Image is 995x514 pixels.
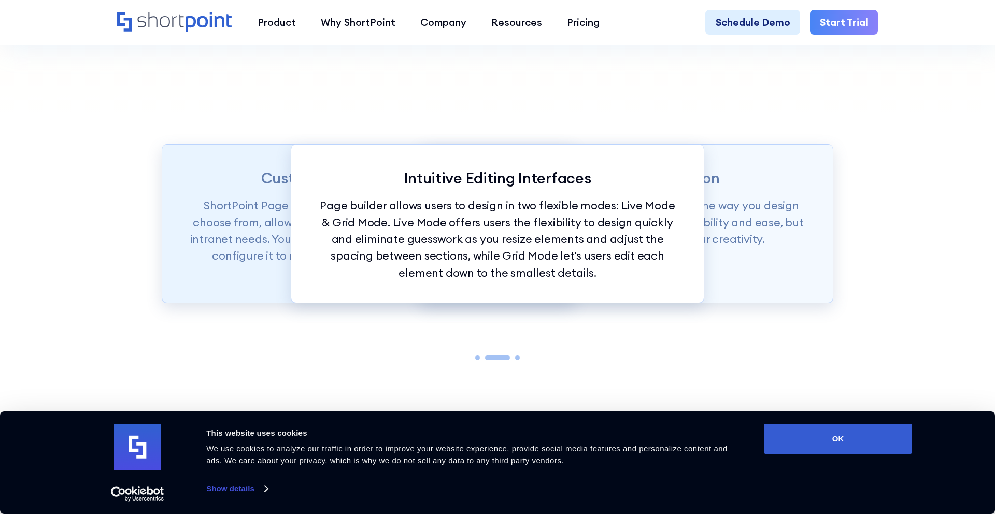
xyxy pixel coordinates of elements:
[567,15,600,30] div: Pricing
[92,486,183,502] a: Usercentrics Cookiebot - opens in a new window
[491,15,542,30] div: Resources
[479,10,555,35] a: Resources
[187,169,549,188] p: Customizable Design Elements
[206,427,741,439] div: This website uses cookies
[420,15,466,30] div: Company
[555,10,612,35] a: Pricing
[117,12,233,34] a: Home
[245,10,308,35] a: Product
[206,444,728,465] span: We use cookies to analyze our traffic in order to improve your website experience, provide social...
[408,10,479,35] a: Company
[258,15,296,30] div: Product
[308,10,408,35] a: Why ShortPoint
[764,424,912,454] button: OK
[206,481,267,496] a: Show details
[316,197,678,281] p: Page builder allows users to design in two flexible modes: Live Mode & Grid Mode. Live Mode offer...
[316,169,678,188] p: Intuitive Editing Interfaces
[810,10,878,35] a: Start Trial
[187,197,549,264] p: ShortPoint Page Builder has a wide array of design elements to choose from, allowing you to mix a...
[321,15,395,30] div: Why ShortPoint
[705,10,800,35] a: Schedule Demo
[114,424,161,470] img: logo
